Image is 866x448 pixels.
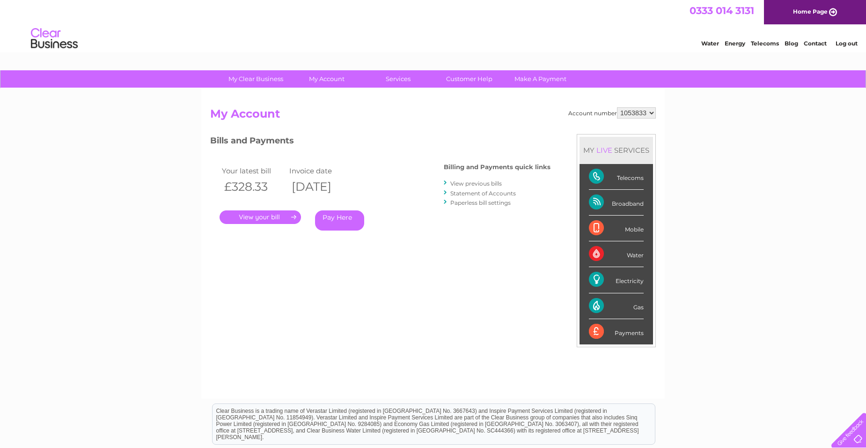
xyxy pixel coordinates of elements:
[450,180,502,187] a: View previous bills
[444,164,550,171] h4: Billing and Payments quick links
[589,319,644,344] div: Payments
[589,190,644,216] div: Broadband
[360,70,437,88] a: Services
[217,70,294,88] a: My Clear Business
[220,164,287,177] td: Your latest bill
[580,137,653,164] div: MY SERVICES
[450,199,511,206] a: Paperless bill settings
[288,70,366,88] a: My Account
[751,40,779,47] a: Telecoms
[785,40,798,47] a: Blog
[287,177,354,196] th: [DATE]
[220,177,287,196] th: £328.33
[568,107,656,119] div: Account number
[30,24,78,53] img: logo.png
[213,5,655,45] div: Clear Business is a trading name of Verastar Limited (registered in [GEOGRAPHIC_DATA] No. 3667643...
[701,40,719,47] a: Water
[725,40,745,47] a: Energy
[210,134,550,150] h3: Bills and Payments
[589,164,644,190] div: Telecoms
[589,241,644,267] div: Water
[502,70,579,88] a: Make A Payment
[450,190,516,197] a: Statement of Accounts
[804,40,827,47] a: Contact
[315,210,364,231] a: Pay Here
[220,210,301,224] a: .
[210,107,656,125] h2: My Account
[431,70,508,88] a: Customer Help
[594,146,614,155] div: LIVE
[589,267,644,293] div: Electricity
[589,216,644,241] div: Mobile
[690,5,754,16] a: 0333 014 3131
[287,164,354,177] td: Invoice date
[589,293,644,319] div: Gas
[836,40,858,47] a: Log out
